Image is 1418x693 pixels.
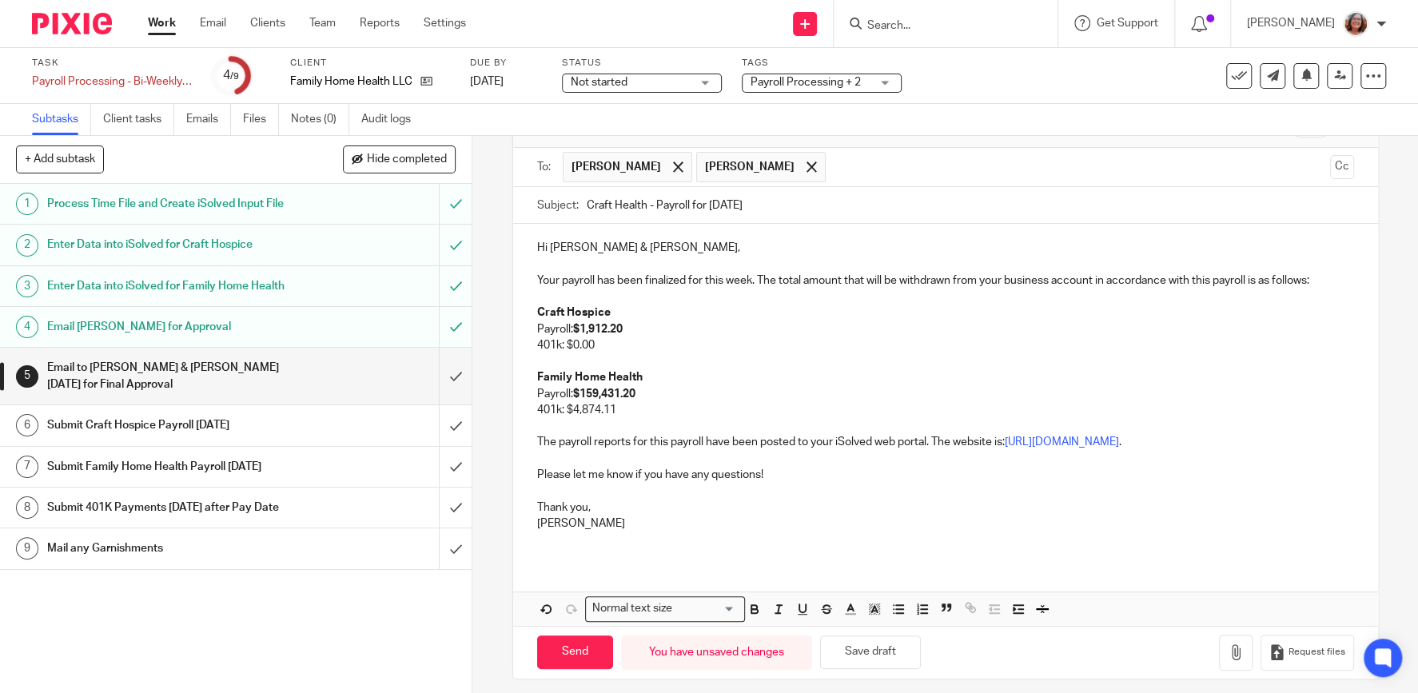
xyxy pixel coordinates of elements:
button: Cc [1330,155,1354,179]
p: 401k: $4,874.11 [537,402,1354,418]
span: Payroll Processing + 2 [751,77,861,88]
div: 2 [16,234,38,257]
span: [PERSON_NAME] [572,159,661,175]
a: Emails [186,104,231,135]
span: [DATE] [470,76,504,87]
label: Task [32,57,192,70]
input: Search [866,19,1010,34]
a: Client tasks [103,104,174,135]
div: Payroll Processing - Bi-Weekly - Family Home Health [32,74,192,90]
a: [URL][DOMAIN_NAME] [1005,436,1119,448]
p: Please let me know if you have any questions! [537,451,1354,484]
strong: Family Home Health [537,372,643,383]
h1: Process Time File and Create iSolved Input File [47,192,298,216]
div: 3 [16,275,38,297]
div: 5 [16,365,38,388]
h1: Submit Family Home Health Payroll [DATE] [47,455,298,479]
strong: $159,431.20 [573,388,635,400]
p: 401k: $0.00 [537,337,1354,353]
a: Clients [250,15,285,31]
label: Tags [742,57,902,70]
a: Subtasks [32,104,91,135]
div: You have unsaved changes [621,635,812,670]
strong: $1,912.20 [573,324,623,335]
span: Hide completed [367,153,447,166]
div: 4 [223,66,239,85]
div: 8 [16,496,38,519]
img: Pixie [32,13,112,34]
p: [PERSON_NAME] [1247,15,1335,31]
span: Request files [1289,646,1345,659]
a: Email [200,15,226,31]
p: [PERSON_NAME] [537,516,1354,532]
div: 9 [16,537,38,560]
p: Thank you, [537,483,1354,516]
h1: Submit Craft Hospice Payroll [DATE] [47,413,298,437]
p: The payroll reports for this payroll have been posted to your iSolved web portal. The website is: . [537,434,1354,450]
button: Hide completed [343,145,456,173]
label: To: [537,159,555,175]
span: Normal text size [589,600,676,617]
img: LB%20Reg%20Headshot%208-2-23.jpg [1343,11,1368,37]
small: /9 [230,72,239,81]
p: Payroll: [537,321,1354,337]
p: Your payroll has been finalized for this week. The total amount that will be withdrawn from your ... [537,257,1354,289]
h1: Enter Data into iSolved for Family Home Health [47,274,298,298]
label: Due by [470,57,542,70]
a: Team [309,15,336,31]
div: 6 [16,414,38,436]
input: Send [537,635,613,670]
button: Request files [1261,635,1353,671]
a: Work [148,15,176,31]
label: Client [290,57,450,70]
input: Search for option [678,600,735,617]
label: Status [562,57,722,70]
p: Family Home Health LLC [290,74,412,90]
div: 4 [16,316,38,338]
div: Search for option [585,596,745,621]
strong: Craft Hospice [537,307,611,318]
span: [PERSON_NAME] [705,159,795,175]
button: Save draft [820,635,921,670]
a: Files [243,104,279,135]
a: Settings [424,15,466,31]
a: Reports [360,15,400,31]
p: Hi [PERSON_NAME] & [PERSON_NAME], [537,240,1354,256]
button: + Add subtask [16,145,104,173]
a: Audit logs [361,104,423,135]
h1: Enter Data into iSolved for Craft Hospice [47,233,298,257]
div: 7 [16,456,38,478]
a: Notes (0) [291,104,349,135]
span: Not started [571,77,627,88]
h1: Mail any Garnishments [47,536,298,560]
h1: Email to [PERSON_NAME] & [PERSON_NAME] [DATE] for Final Approval [47,356,298,396]
h1: Submit 401K Payments [DATE] after Pay Date [47,496,298,520]
div: 1 [16,193,38,215]
label: Subject: [537,197,579,213]
h1: Email [PERSON_NAME] for Approval [47,315,298,339]
p: Payroll: [537,386,1354,402]
span: Get Support [1097,18,1158,29]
